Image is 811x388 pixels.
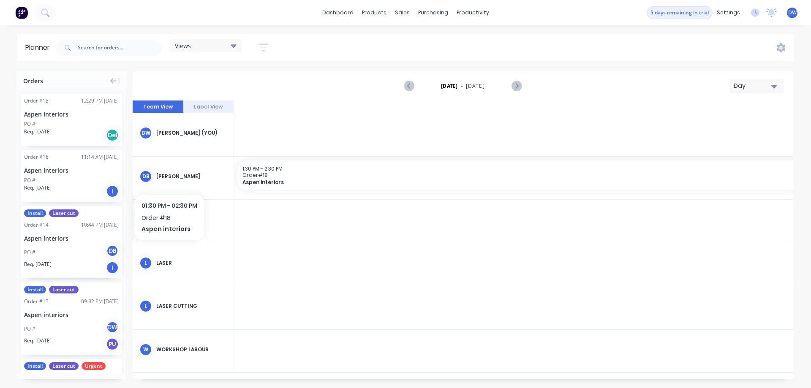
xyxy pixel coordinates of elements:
[81,153,119,161] div: 11:14 AM [DATE]
[49,209,79,217] span: Laser cut
[734,81,773,90] div: Day
[24,337,52,345] span: Req. [DATE]
[156,216,227,223] div: Drafting
[24,234,119,243] div: Aspen interiors
[461,81,463,91] span: -
[318,6,358,19] a: dashboard
[391,6,414,19] div: sales
[156,173,227,180] div: [PERSON_NAME]
[24,286,46,293] span: Install
[156,302,227,310] div: Laser Cutting
[81,298,119,305] div: 09:32 PM [DATE]
[24,153,49,161] div: Order # 16
[106,261,119,274] div: I
[183,100,234,113] button: Label View
[24,128,52,136] span: Req. [DATE]
[49,362,79,370] span: Laser cut
[512,81,521,91] button: Next page
[24,176,35,184] div: PO #
[452,6,493,19] div: productivity
[24,209,46,217] span: Install
[24,298,49,305] div: Order # 13
[81,221,119,229] div: 10:44 PM [DATE]
[647,6,713,19] button: 5 days remaining in trial
[139,213,152,226] div: D
[139,257,152,269] div: L
[106,338,119,350] div: PU
[24,166,119,175] div: Aspen interiors
[358,6,391,19] div: products
[81,97,119,105] div: 12:29 PM [DATE]
[139,300,152,312] div: L
[49,286,79,293] span: Laser cut
[441,82,458,90] strong: [DATE]
[139,127,152,139] div: DW
[139,343,152,356] div: W
[24,362,46,370] span: Install
[82,362,106,370] span: Urgent
[106,185,119,198] div: I
[133,100,183,113] button: Team View
[24,310,119,319] div: Aspen interiors
[414,6,452,19] div: purchasing
[729,79,784,93] button: Day
[106,129,119,141] div: Del
[242,165,283,172] span: 1:30 PM - 2:30 PM
[24,110,119,119] div: Aspen interiors
[25,43,54,53] div: Planner
[24,120,35,128] div: PO #
[24,260,52,268] span: Req. [DATE]
[78,39,161,56] input: Search for orders...
[24,249,35,256] div: PO #
[713,6,744,19] div: settings
[106,244,119,257] div: DB
[15,6,28,19] img: Factory
[24,221,49,229] div: Order # 14
[139,170,152,183] div: DB
[466,82,485,90] span: [DATE]
[156,129,227,137] div: [PERSON_NAME] (You)
[405,81,414,91] button: Previous page
[106,321,119,334] div: DW
[24,184,52,192] span: Req. [DATE]
[788,9,797,16] span: DW
[24,325,35,333] div: PO #
[156,346,227,353] div: Workshop Labour
[156,259,227,267] div: Laser
[175,41,191,50] span: Views
[23,76,43,85] span: Orders
[24,97,49,105] div: Order # 18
